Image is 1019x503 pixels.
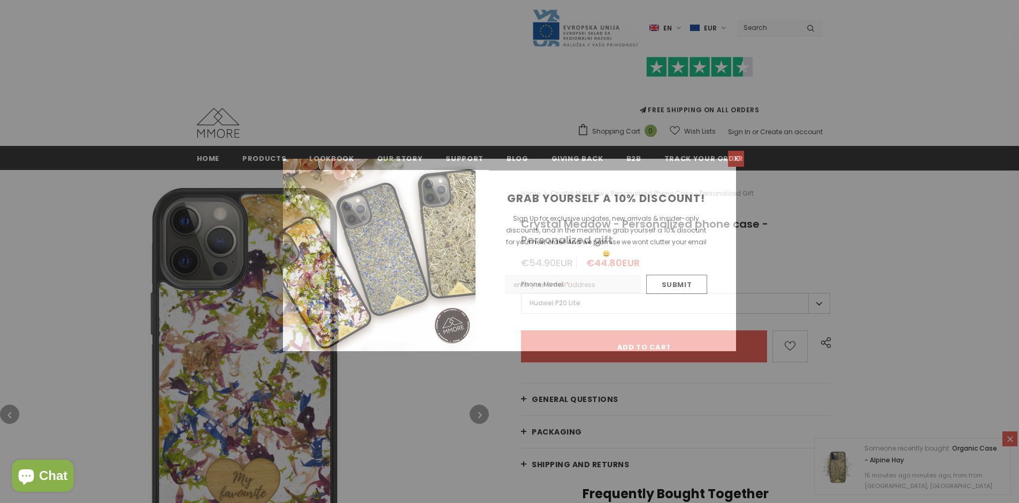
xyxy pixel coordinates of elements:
[646,275,707,294] input: Submit
[9,460,77,494] inbox-online-store-chat: Shopify online store chat
[506,214,707,258] span: Sign Up for exclusive updates, new arrivals & insider-only discounts, and in the meantime grab yo...
[728,151,744,167] a: Close
[507,191,705,206] span: GRAB YOURSELF A 10% DISCOUNT!
[505,275,641,294] input: Email Address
